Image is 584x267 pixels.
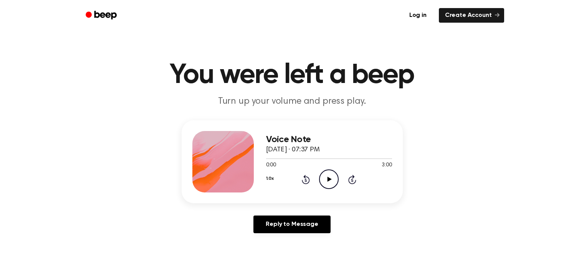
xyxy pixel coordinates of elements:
a: Beep [80,8,124,23]
p: Turn up your volume and press play. [145,95,440,108]
a: Create Account [439,8,504,23]
h3: Voice Note [266,134,392,145]
h1: You were left a beep [96,61,489,89]
a: Reply to Message [253,216,330,233]
span: 0:00 [266,161,276,169]
a: Log in [402,7,434,24]
button: 1.0x [266,172,274,185]
span: [DATE] · 07:37 PM [266,146,320,153]
span: 3:00 [382,161,392,169]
